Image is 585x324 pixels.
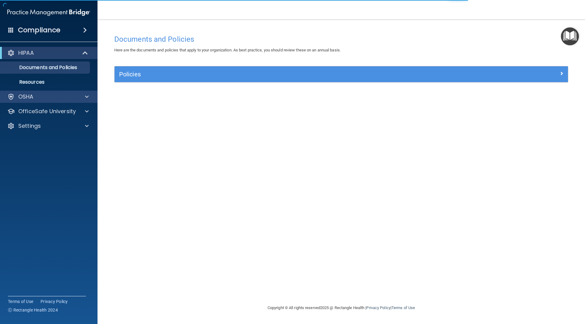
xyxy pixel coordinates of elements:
a: OSHA [7,93,89,100]
img: PMB logo [7,6,90,19]
a: OfficeSafe University [7,108,89,115]
a: Privacy Policy [366,305,390,310]
a: Settings [7,122,89,130]
span: Here are the documents and policies that apply to your organization. As best practice, you should... [114,48,341,52]
span: Ⓒ Rectangle Health 2024 [8,307,58,313]
a: Policies [119,69,563,79]
a: Privacy Policy [41,298,68,305]
p: Documents and Policies [4,64,87,71]
div: Copyright © All rights reserved 2025 @ Rectangle Health | | [230,298,452,318]
a: Terms of Use [392,305,415,310]
p: Resources [4,79,87,85]
p: OSHA [18,93,34,100]
a: HIPAA [7,49,88,57]
p: HIPAA [18,49,34,57]
a: Terms of Use [8,298,33,305]
p: OfficeSafe University [18,108,76,115]
h5: Policies [119,71,450,78]
button: Open Resource Center [561,27,579,45]
h4: Compliance [18,26,60,34]
h4: Documents and Policies [114,35,568,43]
p: Settings [18,122,41,130]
